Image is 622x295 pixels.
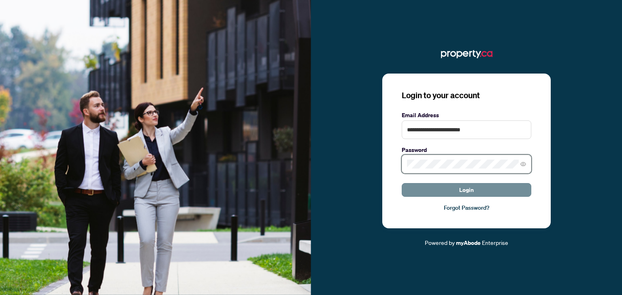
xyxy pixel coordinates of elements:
[402,183,531,197] button: Login
[402,111,531,120] label: Email Address
[441,48,492,61] img: ma-logo
[520,161,526,167] span: eye
[459,183,474,196] span: Login
[482,239,508,246] span: Enterprise
[402,90,531,101] h3: Login to your account
[456,238,481,247] a: myAbode
[402,203,531,212] a: Forgot Password?
[402,145,531,154] label: Password
[425,239,455,246] span: Powered by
